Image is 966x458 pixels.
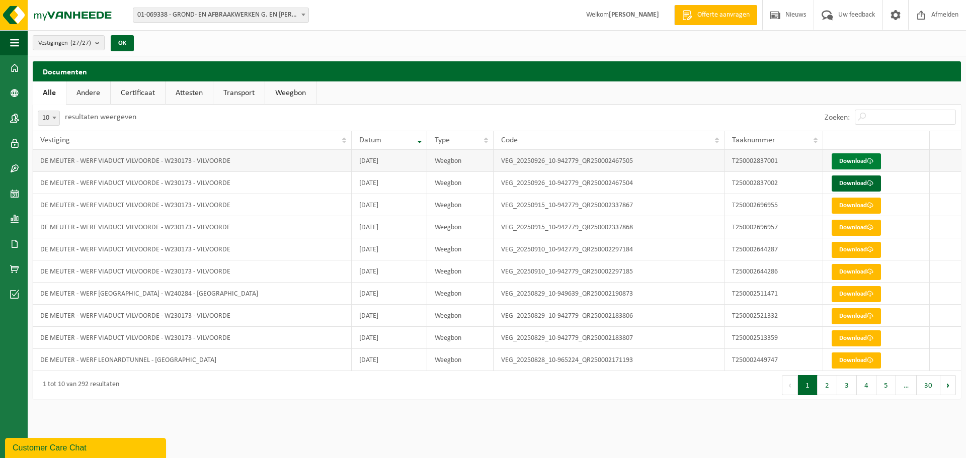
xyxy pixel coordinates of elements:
[70,40,91,46] count: (27/27)
[798,375,818,395] button: 1
[832,198,881,214] a: Download
[725,238,823,260] td: T250002644287
[33,260,352,283] td: DE MEUTER - WERF VIADUCT VILVOORDE - W230173 - VILVOORDE
[33,172,352,194] td: DE MEUTER - WERF VIADUCT VILVOORDE - W230173 - VILVOORDE
[133,8,309,23] span: 01-069338 - GROND- EN AFBRAAKWERKEN G. EN A. DE MEUTER - TERNAT
[66,81,110,105] a: Andere
[725,305,823,327] td: T250002521332
[435,136,450,144] span: Type
[33,35,105,50] button: Vestigingen(27/27)
[837,375,857,395] button: 3
[265,81,316,105] a: Weegbon
[832,220,881,236] a: Download
[832,153,881,169] a: Download
[38,36,91,51] span: Vestigingen
[818,375,837,395] button: 2
[501,136,518,144] span: Code
[725,327,823,349] td: T250002513359
[213,81,265,105] a: Transport
[111,81,165,105] a: Certificaat
[832,175,881,192] a: Download
[38,111,59,125] span: 10
[832,308,881,324] a: Download
[494,283,725,305] td: VEG_20250829_10-949639_QR250002190873
[427,216,494,238] td: Weegbon
[725,216,823,238] td: T250002696957
[427,349,494,371] td: Weegbon
[494,238,725,260] td: VEG_20250910_10-942779_QR250002297184
[940,375,956,395] button: Next
[33,327,352,349] td: DE MEUTER - WERF VIADUCT VILVOORDE - W230173 - VILVOORDE
[33,238,352,260] td: DE MEUTER - WERF VIADUCT VILVOORDE - W230173 - VILVOORDE
[5,436,168,458] iframe: chat widget
[832,286,881,302] a: Download
[427,260,494,283] td: Weegbon
[494,150,725,172] td: VEG_20250926_10-942779_QR250002467505
[427,194,494,216] td: Weegbon
[494,194,725,216] td: VEG_20250915_10-942779_QR250002337867
[832,242,881,258] a: Download
[725,172,823,194] td: T250002837002
[352,172,427,194] td: [DATE]
[494,216,725,238] td: VEG_20250915_10-942779_QR250002337868
[832,330,881,346] a: Download
[427,150,494,172] td: Weegbon
[896,375,917,395] span: …
[725,150,823,172] td: T250002837001
[33,81,66,105] a: Alle
[876,375,896,395] button: 5
[352,260,427,283] td: [DATE]
[352,283,427,305] td: [DATE]
[352,305,427,327] td: [DATE]
[65,113,136,121] label: resultaten weergeven
[38,111,60,126] span: 10
[352,194,427,216] td: [DATE]
[494,327,725,349] td: VEG_20250829_10-942779_QR250002183807
[33,194,352,216] td: DE MEUTER - WERF VIADUCT VILVOORDE - W230173 - VILVOORDE
[832,264,881,280] a: Download
[352,216,427,238] td: [DATE]
[352,349,427,371] td: [DATE]
[38,376,119,394] div: 1 tot 10 van 292 resultaten
[33,305,352,327] td: DE MEUTER - WERF VIADUCT VILVOORDE - W230173 - VILVOORDE
[111,35,134,51] button: OK
[832,352,881,369] a: Download
[725,349,823,371] td: T250002449747
[133,8,308,22] span: 01-069338 - GROND- EN AFBRAAKWERKEN G. EN A. DE MEUTER - TERNAT
[40,136,70,144] span: Vestiging
[782,375,798,395] button: Previous
[33,349,352,371] td: DE MEUTER - WERF LEONARDTUNNEL - [GEOGRAPHIC_DATA]
[857,375,876,395] button: 4
[352,238,427,260] td: [DATE]
[825,114,850,122] label: Zoeken:
[33,61,961,81] h2: Documenten
[166,81,213,105] a: Attesten
[427,283,494,305] td: Weegbon
[609,11,659,19] strong: [PERSON_NAME]
[494,260,725,283] td: VEG_20250910_10-942779_QR250002297185
[359,136,381,144] span: Datum
[427,305,494,327] td: Weegbon
[33,150,352,172] td: DE MEUTER - WERF VIADUCT VILVOORDE - W230173 - VILVOORDE
[494,172,725,194] td: VEG_20250926_10-942779_QR250002467504
[494,305,725,327] td: VEG_20250829_10-942779_QR250002183806
[352,150,427,172] td: [DATE]
[695,10,752,20] span: Offerte aanvragen
[427,238,494,260] td: Weegbon
[33,283,352,305] td: DE MEUTER - WERF [GEOGRAPHIC_DATA] - W240284 - [GEOGRAPHIC_DATA]
[725,260,823,283] td: T250002644286
[494,349,725,371] td: VEG_20250828_10-965224_QR250002171193
[725,283,823,305] td: T250002511471
[352,327,427,349] td: [DATE]
[33,216,352,238] td: DE MEUTER - WERF VIADUCT VILVOORDE - W230173 - VILVOORDE
[427,327,494,349] td: Weegbon
[427,172,494,194] td: Weegbon
[725,194,823,216] td: T250002696955
[732,136,775,144] span: Taaknummer
[674,5,757,25] a: Offerte aanvragen
[917,375,940,395] button: 30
